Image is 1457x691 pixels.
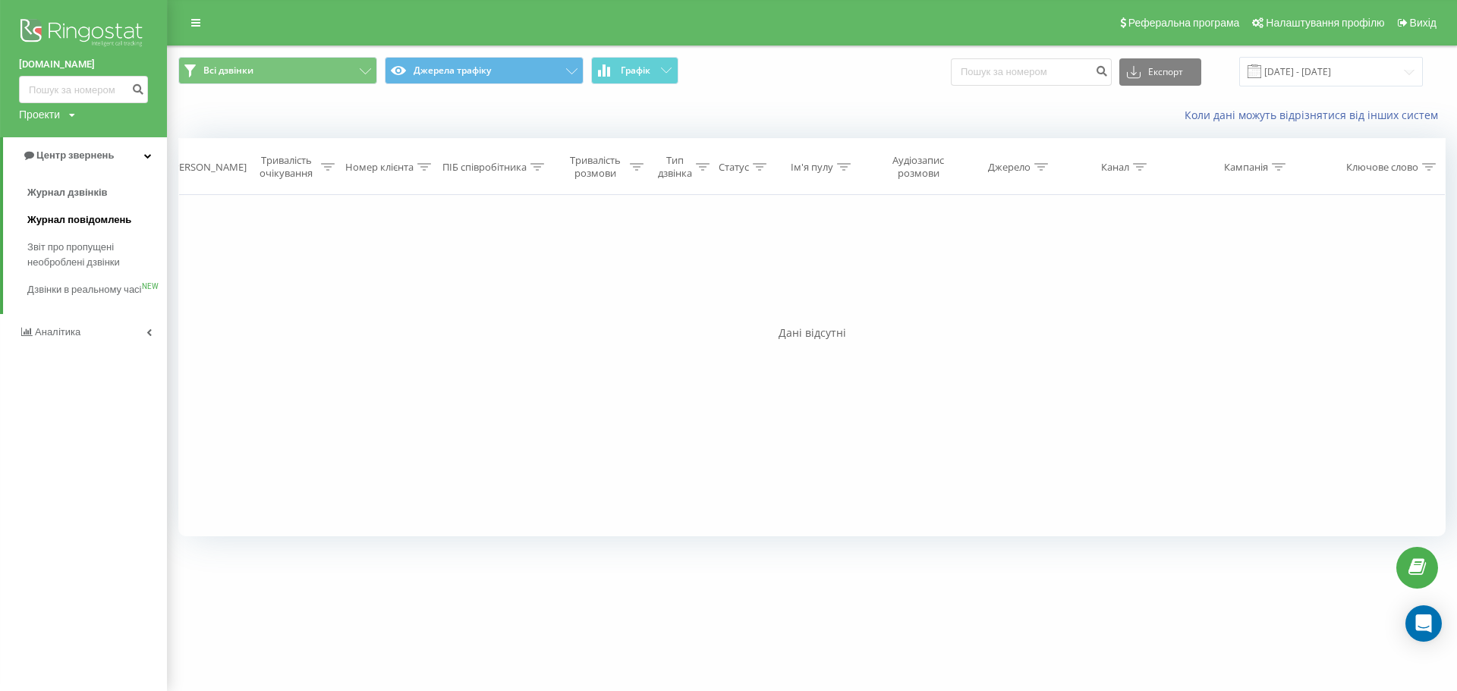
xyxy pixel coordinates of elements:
div: Аудіозапис розмови [880,154,957,180]
div: Статус [719,161,749,174]
button: Експорт [1119,58,1201,86]
span: Графік [621,65,650,76]
a: Центр звернень [3,137,167,174]
input: Пошук за номером [951,58,1112,86]
a: Звіт про пропущені необроблені дзвінки [27,234,167,276]
a: [DOMAIN_NAME] [19,57,148,72]
a: Журнал дзвінків [27,179,167,206]
div: Джерело [988,161,1031,174]
span: Центр звернень [36,149,114,161]
div: Тривалість розмови [564,154,627,180]
button: Графік [591,57,678,84]
div: Ім'я пулу [791,161,833,174]
a: Дзвінки в реальному часіNEW [27,276,167,303]
div: Тривалість очікування [255,154,318,180]
div: Open Intercom Messenger [1405,605,1442,642]
span: Налаштування профілю [1266,17,1384,29]
img: Ringostat logo [19,15,148,53]
div: Дані відсутні [178,325,1446,341]
div: Кампанія [1224,161,1268,174]
div: Канал [1101,161,1129,174]
div: Ключове слово [1346,161,1418,174]
span: Журнал дзвінків [27,185,108,200]
span: Вихід [1410,17,1437,29]
span: Аналiтика [35,326,80,338]
span: Дзвінки в реальному часі [27,282,141,297]
span: Реферальна програма [1128,17,1240,29]
span: Всі дзвінки [203,64,253,77]
button: Всі дзвінки [178,57,377,84]
div: [PERSON_NAME] [170,161,247,174]
div: Проекти [19,107,60,122]
button: Джерела трафіку [385,57,584,84]
input: Пошук за номером [19,76,148,103]
div: ПІБ співробітника [442,161,527,174]
div: Тип дзвінка [658,154,692,180]
a: Коли дані можуть відрізнятися вiд інших систем [1185,108,1446,122]
div: Номер клієнта [345,161,414,174]
span: Журнал повідомлень [27,212,131,228]
span: Звіт про пропущені необроблені дзвінки [27,240,159,270]
a: Журнал повідомлень [27,206,167,234]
